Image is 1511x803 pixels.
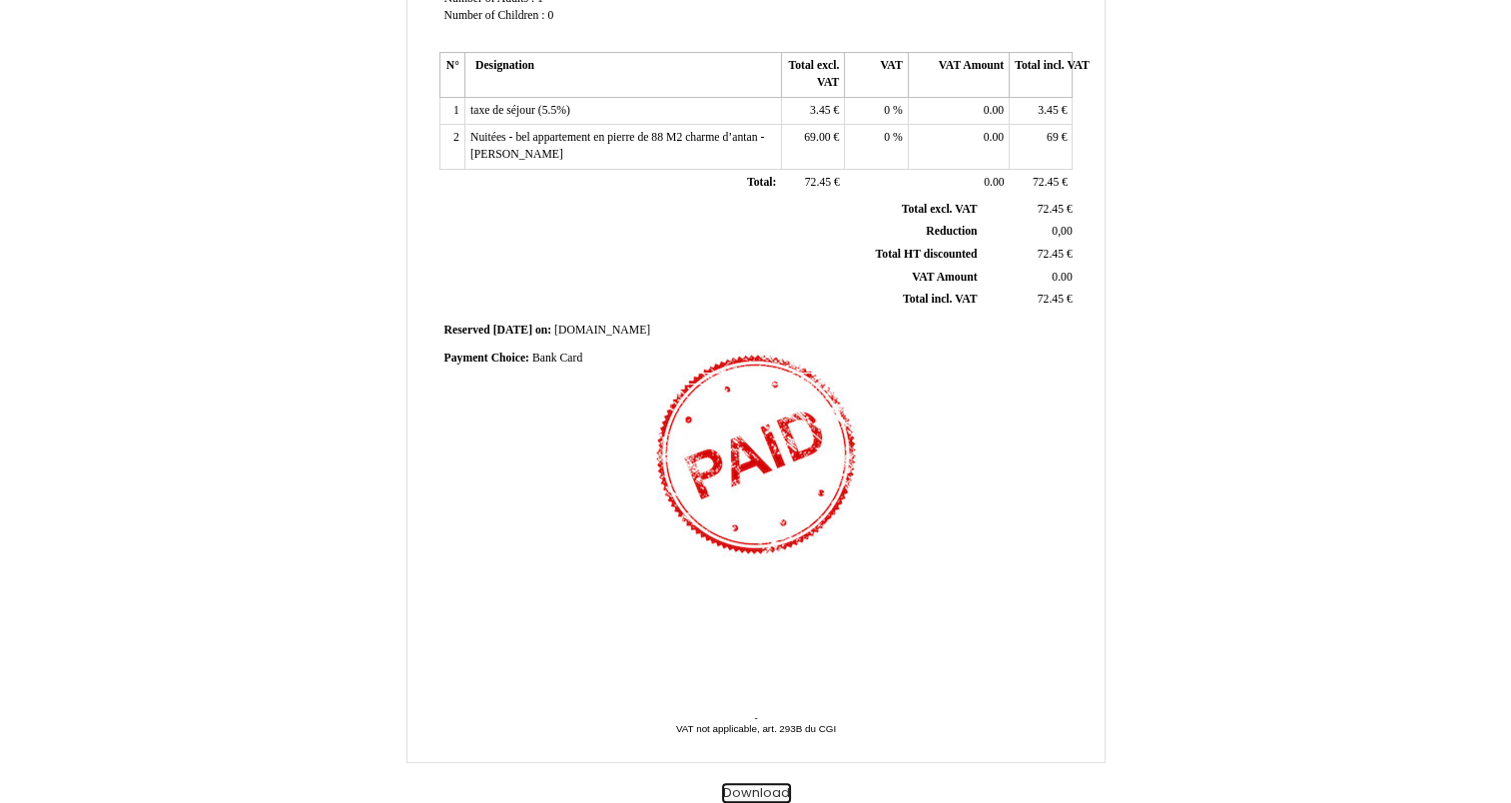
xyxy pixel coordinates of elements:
span: VAT Amount [912,271,977,284]
td: € [1010,97,1073,125]
th: Total excl. VAT [781,53,844,97]
th: Designation [464,53,781,97]
span: Nuitées - bel appartement en pierre de 88 M2 charme d’antan - [PERSON_NAME] [470,131,764,161]
span: 69.00 [804,131,830,144]
span: 0 [884,131,890,144]
th: VAT [845,53,908,97]
span: Total incl. VAT [903,293,978,306]
span: Reserved [444,324,490,337]
td: € [781,97,844,125]
td: € [981,199,1076,221]
span: on: [535,324,551,337]
th: Total incl. VAT [1010,53,1073,97]
td: 1 [439,97,464,125]
td: € [781,125,844,169]
span: 3.45 [810,104,830,117]
span: 72.45 [805,176,831,189]
td: % [845,97,908,125]
span: 72.45 [1038,293,1064,306]
span: Payment Choice: [444,352,529,365]
span: [DATE] [493,324,532,337]
span: - [754,712,757,723]
th: VAT Amount [908,53,1009,97]
td: 2 [439,125,464,169]
span: 72.45 [1038,203,1064,216]
td: € [981,244,1076,267]
span: 0,00 [1052,225,1072,238]
span: 0.00 [984,104,1004,117]
span: Reduction [926,225,977,238]
span: 0.00 [984,176,1004,189]
span: Total excl. VAT [902,203,978,216]
th: N° [439,53,464,97]
span: Total: [747,176,776,189]
span: [DOMAIN_NAME] [554,324,650,337]
span: taxe de séjour (5.5%) [470,104,570,117]
td: € [1010,169,1073,197]
td: % [845,125,908,169]
span: Bank Card [532,352,582,365]
span: 72.45 [1038,248,1064,261]
span: 3.45 [1038,104,1058,117]
span: 69 [1047,131,1059,144]
td: € [981,289,1076,312]
span: VAT not applicable, art. 293B du CGI [676,723,836,734]
span: 0 [884,104,890,117]
span: 72.45 [1033,176,1059,189]
span: 0.00 [1052,271,1072,284]
span: Number of Children : [444,9,545,22]
td: € [781,169,844,197]
span: 0.00 [984,131,1004,144]
span: 0 [547,9,553,22]
span: Total HT discounted [875,248,977,261]
td: € [1010,125,1073,169]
